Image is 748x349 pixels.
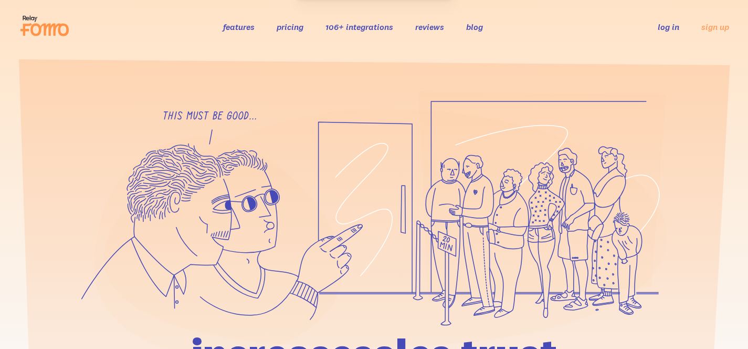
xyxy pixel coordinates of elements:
a: sign up [701,22,729,33]
a: log in [658,22,679,32]
a: 106+ integrations [325,22,393,32]
a: features [223,22,255,32]
a: reviews [415,22,444,32]
a: pricing [277,22,303,32]
a: blog [466,22,483,32]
